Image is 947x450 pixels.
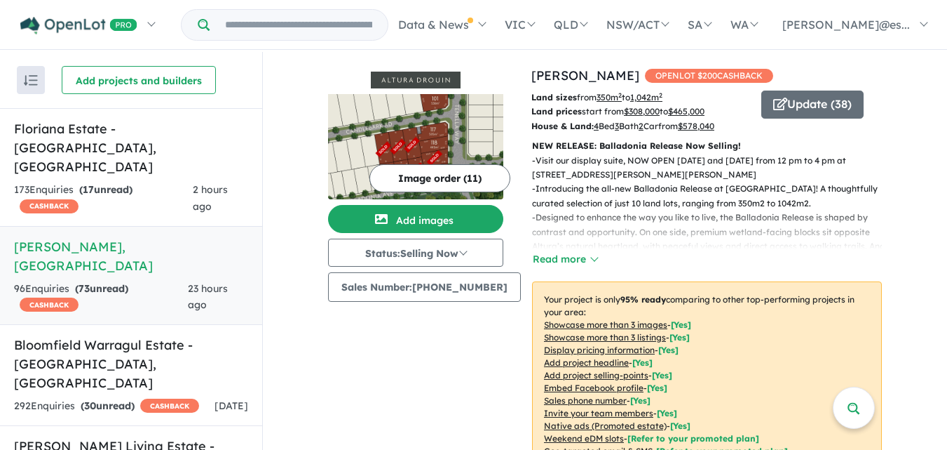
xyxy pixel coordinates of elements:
span: [PERSON_NAME]@es... [782,18,910,32]
span: CASHBACK [140,399,199,413]
p: - Introducing the all-new Balladonia Release at [GEOGRAPHIC_DATA]! A thoughtfully curated selecti... [532,182,893,211]
span: [ Yes ] [671,319,691,330]
u: Invite your team members [544,408,653,418]
span: [ Yes ] [657,408,677,418]
span: 2 hours ago [193,183,228,213]
u: 4 [594,121,599,131]
h5: Bloomfield Warragul Estate - [GEOGRAPHIC_DATA] , [GEOGRAPHIC_DATA] [14,336,248,392]
button: Add images [328,205,503,233]
span: [ Yes ] [652,370,672,380]
button: Read more [532,251,598,267]
div: 173 Enquir ies [14,182,193,216]
span: 23 hours ago [188,282,228,312]
u: Showcase more than 3 images [544,319,667,330]
span: 30 [84,399,96,412]
span: [ Yes ] [658,345,679,355]
span: [ Yes ] [669,332,690,343]
u: Weekend eDM slots [544,433,624,444]
b: 95 % ready [620,294,666,305]
u: Embed Facebook profile [544,383,643,393]
sup: 2 [659,91,662,99]
u: $ 465,000 [668,106,704,117]
button: Update (38) [761,91,864,119]
p: NEW RELEASE: Balladonia Release Now Selling! [532,139,882,153]
span: 17 [83,183,94,196]
u: Native ads (Promoted estate) [544,421,667,431]
span: CASHBACK [20,298,79,312]
strong: ( unread) [81,399,135,412]
h5: Floriana Estate - [GEOGRAPHIC_DATA] , [GEOGRAPHIC_DATA] [14,119,248,176]
span: [Yes] [670,421,690,431]
b: House & Land: [531,121,594,131]
sup: 2 [618,91,622,99]
u: 3 [615,121,619,131]
span: [ Yes ] [647,383,667,393]
u: 350 m [597,92,622,102]
img: Openlot PRO Logo White [20,17,137,34]
a: Altura - Drouin LogoAltura - Drouin [328,66,503,199]
span: [ Yes ] [630,395,650,406]
button: Sales Number:[PHONE_NUMBER] [328,272,521,302]
p: - Visit our display suite, NOW OPEN [DATE] and [DATE] from 12 pm to 4 pm at [STREET_ADDRESS][PERS... [532,154,893,183]
u: Add project selling-points [544,370,648,380]
span: [Refer to your promoted plan] [627,433,759,444]
div: 292 Enquir ies [14,398,199,415]
img: sort.svg [24,75,38,86]
strong: ( unread) [75,282,128,295]
p: from [531,91,751,105]
img: Altura - Drouin [328,94,503,199]
span: [ Yes ] [632,357,653,368]
u: Sales phone number [544,395,627,406]
u: $ 578,040 [678,121,714,131]
div: 96 Enquir ies [14,281,188,315]
b: Land prices [531,106,582,117]
span: to [660,106,704,117]
img: Altura - Drouin Logo [334,72,498,88]
u: $ 308,000 [624,106,660,117]
button: Image order (11) [369,164,510,192]
h5: [PERSON_NAME] , [GEOGRAPHIC_DATA] [14,237,248,275]
u: 1,042 m [630,92,662,102]
p: - Designed to enhance the way you like to live, the Balladonia Release is shaped by contrast and ... [532,211,893,282]
p: start from [531,105,751,119]
button: Status:Selling Now [328,239,503,267]
span: to [622,92,662,102]
input: Try estate name, suburb, builder or developer [212,10,385,40]
span: 73 [79,282,90,295]
span: [DATE] [214,399,248,412]
b: Land sizes [531,92,577,102]
a: [PERSON_NAME] [531,67,639,84]
p: Bed Bath Car from [531,119,751,133]
button: Add projects and builders [62,66,216,94]
u: Add project headline [544,357,629,368]
u: Showcase more than 3 listings [544,332,666,343]
u: 2 [639,121,643,131]
span: CASHBACK [20,199,79,213]
span: OPENLOT $ 200 CASHBACK [645,69,773,83]
strong: ( unread) [79,183,132,196]
u: Display pricing information [544,345,655,355]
